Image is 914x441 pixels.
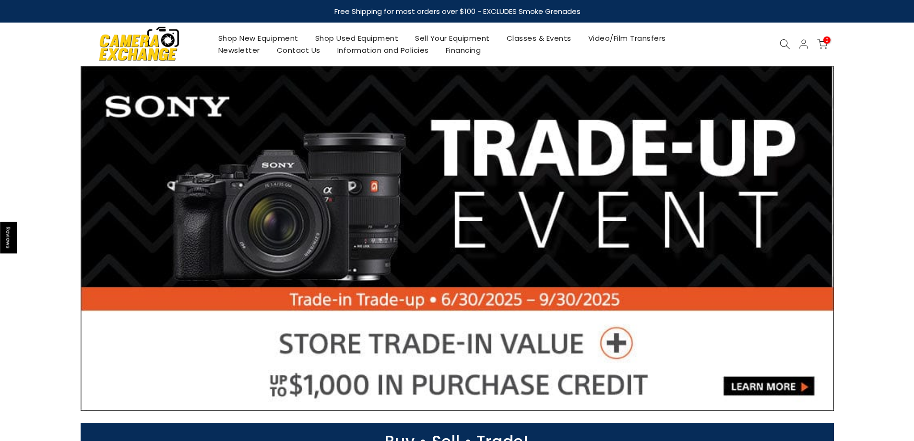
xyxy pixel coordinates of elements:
[268,44,329,56] a: Contact Us
[470,395,475,400] li: Page dot 5
[437,44,489,56] a: Financing
[498,32,580,44] a: Classes & Events
[429,395,435,400] li: Page dot 1
[817,39,828,49] a: 0
[334,6,580,16] strong: Free Shipping for most orders over $100 - EXCLUDES Smoke Grenades
[439,395,445,400] li: Page dot 2
[210,44,268,56] a: Newsletter
[329,44,437,56] a: Information and Policies
[580,32,674,44] a: Video/Film Transfers
[307,32,407,44] a: Shop Used Equipment
[480,395,485,400] li: Page dot 6
[823,36,831,44] span: 0
[407,32,499,44] a: Sell Your Equipment
[450,395,455,400] li: Page dot 3
[210,32,307,44] a: Shop New Equipment
[460,395,465,400] li: Page dot 4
